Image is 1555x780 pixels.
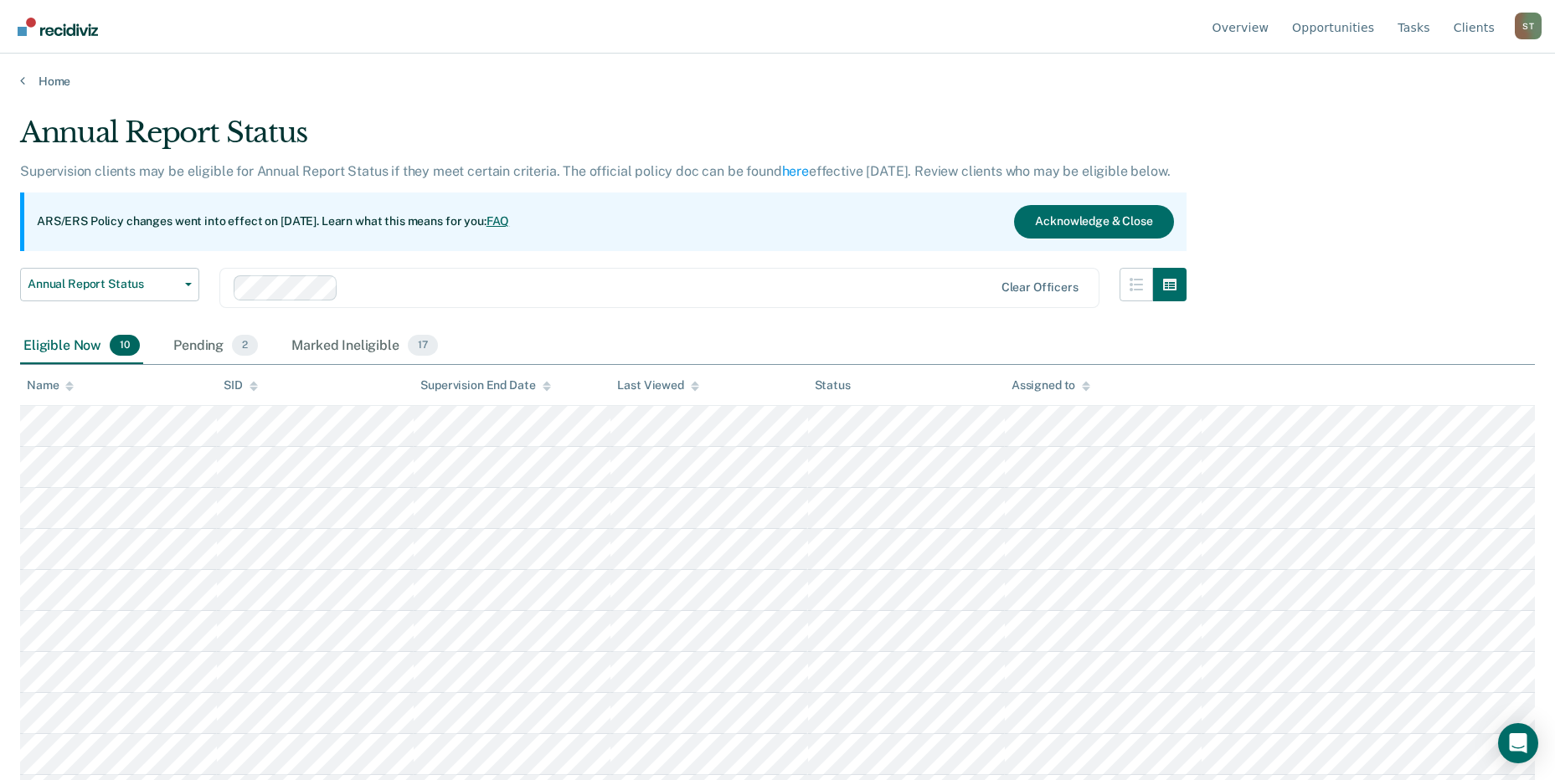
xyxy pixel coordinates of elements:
[27,378,74,393] div: Name
[1014,205,1173,239] button: Acknowledge & Close
[20,328,143,365] div: Eligible Now10
[815,378,851,393] div: Status
[1012,378,1090,393] div: Assigned to
[782,163,809,179] a: here
[1001,280,1079,295] div: Clear officers
[170,328,261,365] div: Pending2
[1498,723,1538,763] div: Open Intercom Messenger
[487,214,510,228] a: FAQ
[408,335,438,357] span: 17
[28,277,178,291] span: Annual Report Status
[288,328,440,365] div: Marked Ineligible17
[20,268,199,301] button: Annual Report Status
[420,378,550,393] div: Supervision End Date
[37,213,509,230] p: ARS/ERS Policy changes went into effect on [DATE]. Learn what this means for you:
[224,378,258,393] div: SID
[20,115,1187,163] div: Annual Report Status
[617,378,698,393] div: Last Viewed
[110,335,140,357] span: 10
[1515,13,1542,39] div: S T
[232,335,258,357] span: 2
[18,18,98,36] img: Recidiviz
[1515,13,1542,39] button: Profile dropdown button
[20,74,1535,89] a: Home
[20,163,1170,179] p: Supervision clients may be eligible for Annual Report Status if they meet certain criteria. The o...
